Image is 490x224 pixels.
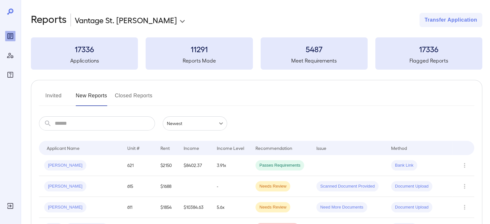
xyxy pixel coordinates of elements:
td: 5.6x [212,197,251,218]
h3: 17336 [375,44,482,54]
h5: Flagged Reports [375,57,482,64]
div: Reports [5,31,15,41]
button: Closed Reports [115,91,153,106]
td: $8402.37 [178,155,212,176]
td: 611 [122,197,155,218]
div: Newest [163,116,227,131]
div: Applicant Name [47,144,80,152]
p: Vantage St. [PERSON_NAME] [75,15,177,25]
div: Issue [316,144,327,152]
button: Row Actions [459,202,470,212]
button: Row Actions [459,160,470,170]
td: 3.91x [212,155,251,176]
span: Needs Review [255,204,290,210]
div: Income [184,144,199,152]
h3: 5487 [261,44,368,54]
td: $10384.63 [178,197,212,218]
h3: 11291 [146,44,253,54]
div: Rent [160,144,171,152]
span: Need More Documents [316,204,367,210]
span: [PERSON_NAME] [44,183,86,190]
span: Document Upload [391,204,432,210]
td: - [212,176,251,197]
span: [PERSON_NAME] [44,204,86,210]
div: Manage Users [5,50,15,61]
button: Row Actions [459,181,470,191]
button: Transfer Application [419,13,482,27]
span: Passes Requirements [255,162,304,169]
td: $2150 [155,155,178,176]
td: 621 [122,155,155,176]
span: Scanned Document Provided [316,183,379,190]
td: $1688 [155,176,178,197]
div: Method [391,144,407,152]
button: Invited [39,91,68,106]
span: [PERSON_NAME] [44,162,86,169]
h5: Applications [31,57,138,64]
h2: Reports [31,13,67,27]
div: Log Out [5,201,15,211]
div: FAQ [5,70,15,80]
td: 615 [122,176,155,197]
div: Income Level [217,144,244,152]
h3: 17336 [31,44,138,54]
span: Bank Link [391,162,417,169]
span: Document Upload [391,183,432,190]
div: Unit # [127,144,139,152]
h5: Reports Made [146,57,253,64]
h5: Meet Requirements [261,57,368,64]
button: New Reports [76,91,107,106]
div: Recommendation [255,144,292,152]
td: $1854 [155,197,178,218]
summary: 17336Applications11291Reports Made5487Meet Requirements17336Flagged Reports [31,37,482,70]
span: Needs Review [255,183,290,190]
